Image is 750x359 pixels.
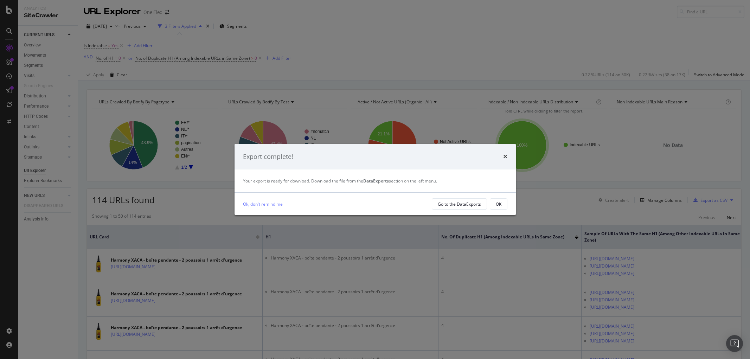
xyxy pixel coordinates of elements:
[503,152,507,161] div: times
[726,335,743,352] div: Open Intercom Messenger
[363,178,437,184] span: section on the left menu.
[243,152,293,161] div: Export complete!
[243,178,507,184] div: Your export is ready for download. Download the file from the
[363,178,389,184] strong: DataExports
[490,198,507,210] button: OK
[235,144,516,216] div: modal
[438,201,481,207] div: Go to the DataExports
[243,200,283,208] a: Ok, don't remind me
[496,201,501,207] div: OK
[432,198,487,210] button: Go to the DataExports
